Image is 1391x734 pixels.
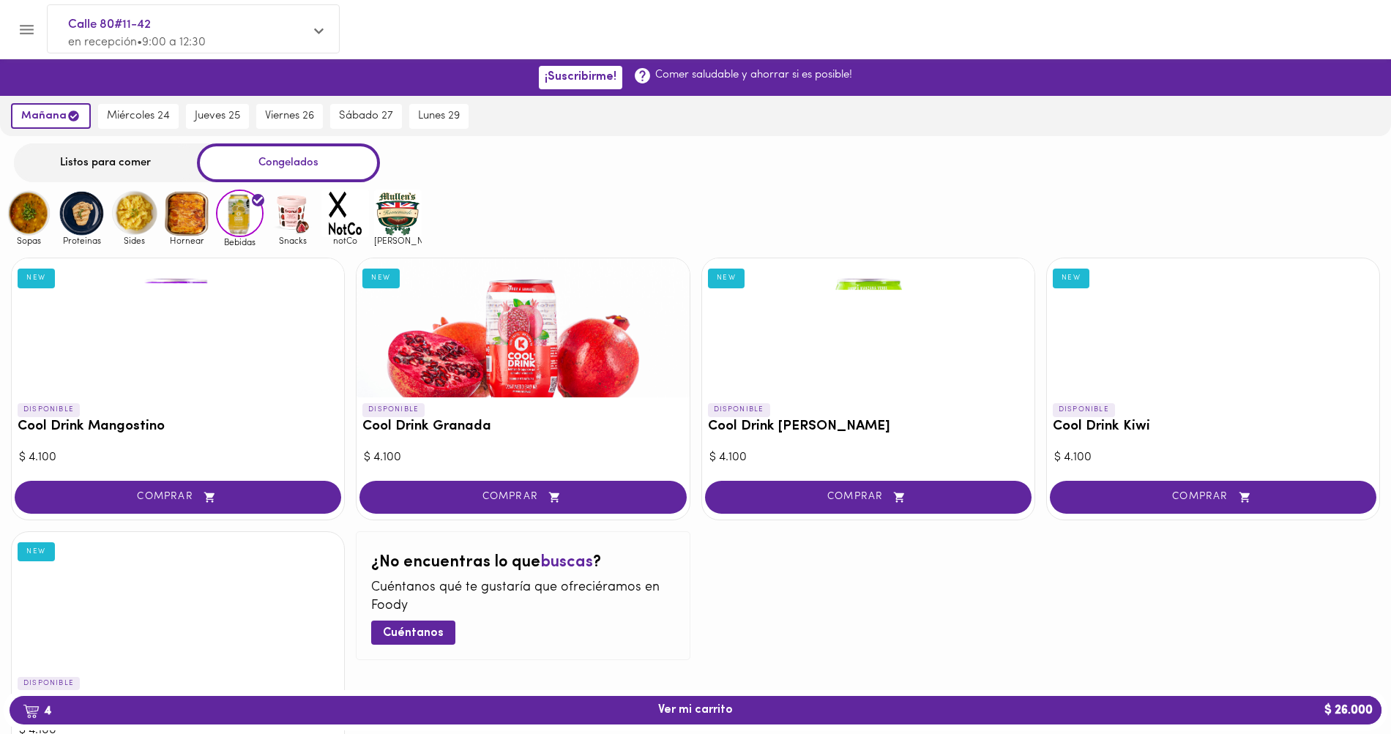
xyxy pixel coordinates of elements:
[9,12,45,48] button: Menu
[1053,403,1115,416] p: DISPONIBLE
[216,190,264,237] img: Bebidas
[383,626,444,640] span: Cuéntanos
[374,236,422,245] span: [PERSON_NAME]
[321,190,369,237] img: notCo
[545,70,616,84] span: ¡Suscribirme!
[14,701,60,720] b: 4
[321,236,369,245] span: notCo
[1050,481,1376,514] button: COMPRAR
[58,190,105,237] img: Proteinas
[5,190,53,237] img: Sopas
[705,481,1032,514] button: COMPRAR
[18,419,338,435] h3: Cool Drink Mangostino
[708,269,745,288] div: NEW
[418,110,460,123] span: lunes 29
[1053,269,1090,288] div: NEW
[1054,449,1372,466] div: $ 4.100
[265,110,314,123] span: viernes 26
[19,449,337,466] div: $ 4.100
[723,491,1013,503] span: COMPRAR
[362,419,683,435] h3: Cool Drink Granada
[33,491,323,503] span: COMPRAR
[364,449,682,466] div: $ 4.100
[371,554,674,572] h2: ¿No encuentras lo que ?
[18,677,80,690] p: DISPONIBLE
[68,15,304,34] span: Calle 80#11-42
[111,236,158,245] span: Sides
[18,269,55,288] div: NEW
[540,554,593,571] span: buscas
[12,532,344,671] div: Cool Drink Maracuya
[58,236,105,245] span: Proteinas
[23,704,40,719] img: cart.png
[11,103,91,129] button: mañana
[163,190,211,237] img: Hornear
[409,104,469,129] button: lunes 29
[216,237,264,247] span: Bebidas
[539,66,622,89] button: ¡Suscribirme!
[18,403,80,416] p: DISPONIBLE
[18,542,55,561] div: NEW
[378,491,668,503] span: COMPRAR
[15,481,341,514] button: COMPRAR
[256,104,323,129] button: viernes 26
[1047,258,1379,397] div: Cool Drink Kiwi
[362,403,425,416] p: DISPONIBLE
[163,236,211,245] span: Hornear
[21,109,81,123] span: mañana
[5,236,53,245] span: Sopas
[339,110,393,123] span: sábado 27
[357,258,689,397] div: Cool Drink Granada
[1068,491,1358,503] span: COMPRAR
[374,190,422,237] img: mullens
[10,696,1381,724] button: 4Ver mi carrito$ 26.000
[330,104,402,129] button: sábado 27
[702,258,1034,397] div: Cool Drink Manzana Verde
[655,67,852,83] p: Comer saludable y ahorrar si es posible!
[371,621,455,645] button: Cuéntanos
[197,143,380,182] div: Congelados
[186,104,249,129] button: jueves 25
[1053,419,1373,435] h3: Cool Drink Kiwi
[658,703,733,717] span: Ver mi carrito
[98,104,179,129] button: miércoles 24
[107,110,170,123] span: miércoles 24
[68,37,206,48] span: en recepción • 9:00 a 12:30
[111,190,158,237] img: Sides
[1306,649,1376,719] iframe: Messagebird Livechat Widget
[359,481,686,514] button: COMPRAR
[709,449,1027,466] div: $ 4.100
[195,110,240,123] span: jueves 25
[269,236,316,245] span: Snacks
[362,269,400,288] div: NEW
[708,403,770,416] p: DISPONIBLE
[371,579,674,616] p: Cuéntanos qué te gustaría que ofreciéramos en Foody
[14,143,197,182] div: Listos para comer
[269,190,316,237] img: Snacks
[708,419,1029,435] h3: Cool Drink [PERSON_NAME]
[12,258,344,397] div: Cool Drink Mangostino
